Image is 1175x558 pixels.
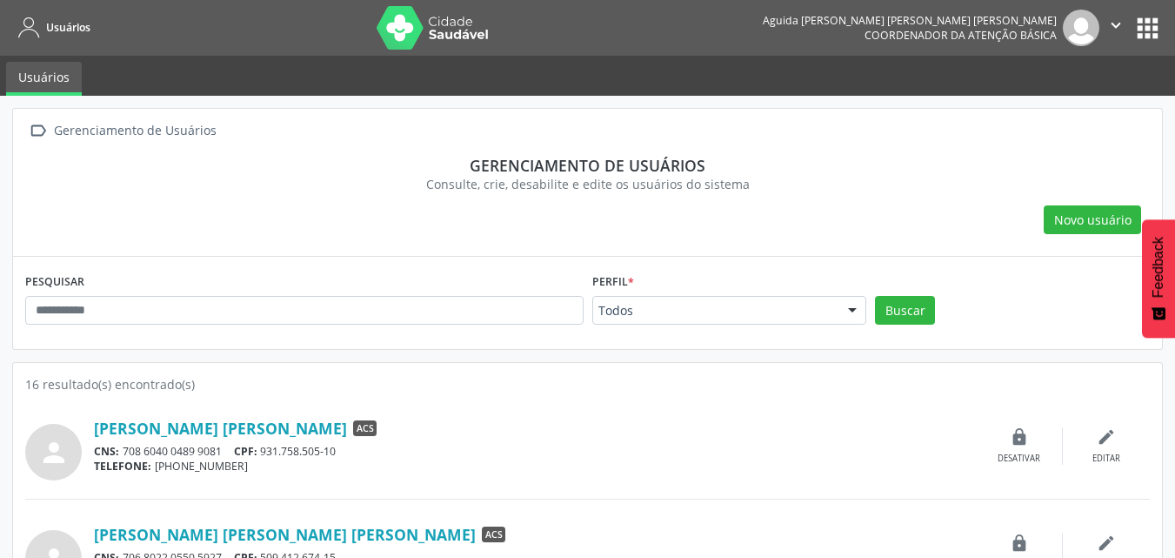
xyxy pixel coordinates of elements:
a: Usuários [12,13,90,42]
button: apps [1132,13,1163,44]
i: lock [1010,427,1029,447]
span: ACS [353,420,377,436]
span: Usuários [46,20,90,35]
div: Consulte, crie, desabilite e edite os usuários do sistema [37,175,1138,193]
button: Novo usuário [1044,205,1141,235]
div: Desativar [998,453,1040,465]
div: Aguida [PERSON_NAME] [PERSON_NAME] [PERSON_NAME] [763,13,1057,28]
a: [PERSON_NAME] [PERSON_NAME] [94,419,347,438]
i: edit [1097,427,1116,447]
span: Feedback [1151,237,1166,298]
a: Usuários [6,62,82,96]
button: Feedback - Mostrar pesquisa [1142,219,1175,338]
span: CPF: [234,444,257,459]
div: Gerenciamento de Usuários [50,118,219,144]
div: 708 6040 0489 9081 931.758.505-10 [94,444,976,459]
label: Perfil [592,269,634,296]
label: PESQUISAR [25,269,84,296]
i:  [25,118,50,144]
a:  Gerenciamento de Usuários [25,118,219,144]
i:  [1106,16,1125,35]
button: Buscar [875,296,935,326]
div: Editar [1092,453,1120,465]
img: img [1063,10,1099,46]
span: TELEFONE: [94,459,151,474]
span: ACS [482,527,505,542]
button:  [1099,10,1132,46]
i: person [38,437,70,468]
i: lock [1010,534,1029,553]
span: Coordenador da Atenção Básica [865,28,1057,43]
div: 16 resultado(s) encontrado(s) [25,375,1150,393]
span: Novo usuário [1054,211,1132,229]
a: [PERSON_NAME] [PERSON_NAME] [PERSON_NAME] [94,525,476,544]
div: [PHONE_NUMBER] [94,459,976,474]
span: CNS: [94,444,119,459]
i: edit [1097,534,1116,553]
div: Gerenciamento de usuários [37,156,1138,175]
span: Todos [598,302,831,319]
